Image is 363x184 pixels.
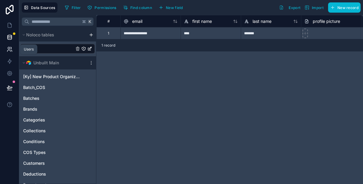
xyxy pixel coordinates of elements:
[277,2,302,13] button: Export
[312,5,324,10] span: Import
[101,19,116,23] div: #
[253,18,271,24] span: last name
[132,18,142,24] span: email
[88,20,92,24] span: K
[72,5,81,10] span: Filter
[328,2,361,13] button: New record
[192,18,212,24] span: first name
[313,18,340,24] span: profile picture
[289,5,300,10] span: Export
[326,2,361,13] a: New record
[337,5,358,10] span: New record
[62,3,83,12] button: Filter
[101,43,115,48] span: 1 record
[130,5,152,10] span: Find column
[157,3,185,12] button: New field
[121,3,154,12] button: Find column
[22,2,57,13] button: Data Sources
[108,31,109,36] div: 1
[95,5,116,10] span: Permissions
[85,3,118,12] button: Permissions
[24,47,34,52] div: Users
[85,3,121,12] a: Permissions
[31,5,55,10] span: Data Sources
[302,2,326,13] button: Import
[166,5,183,10] span: New field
